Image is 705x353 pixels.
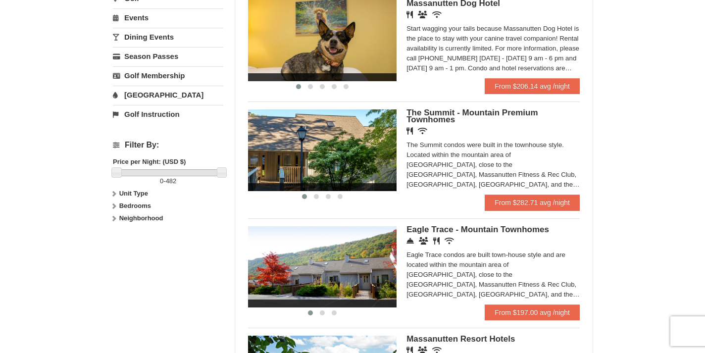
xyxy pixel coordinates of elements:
h4: Filter By: [113,141,223,150]
strong: Price per Night: (USD $) [113,158,186,165]
div: Eagle Trace condos are built town-house style and are located within the mountain area of [GEOGRA... [406,250,580,300]
a: Golf Membership [113,66,223,85]
a: From $206.14 avg /night [485,78,580,94]
i: Banquet Facilities [418,11,427,18]
i: Wireless Internet (free) [432,11,442,18]
i: Conference Facilities [419,237,428,245]
i: Concierge Desk [406,237,414,245]
span: 482 [166,177,177,185]
i: Wireless Internet (free) [445,237,454,245]
a: Dining Events [113,28,223,46]
a: From $197.00 avg /night [485,304,580,320]
i: Restaurant [406,127,413,135]
a: Events [113,8,223,27]
a: Season Passes [113,47,223,65]
strong: Bedrooms [119,202,151,209]
strong: Unit Type [119,190,148,197]
a: Golf Instruction [113,105,223,123]
span: 0 [160,177,163,185]
div: Start wagging your tails because Massanutten Dog Hotel is the place to stay with your canine trav... [406,24,580,73]
i: Restaurant [406,11,413,18]
span: Massanutten Resort Hotels [406,334,515,344]
i: Restaurant [433,237,440,245]
span: The Summit - Mountain Premium Townhomes [406,108,538,124]
i: Wireless Internet (free) [418,127,427,135]
a: [GEOGRAPHIC_DATA] [113,86,223,104]
a: From $282.71 avg /night [485,195,580,210]
div: The Summit condos were built in the townhouse style. Located within the mountain area of [GEOGRAP... [406,140,580,190]
strong: Neighborhood [119,214,163,222]
span: Eagle Trace - Mountain Townhomes [406,225,549,234]
label: - [113,176,223,186]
